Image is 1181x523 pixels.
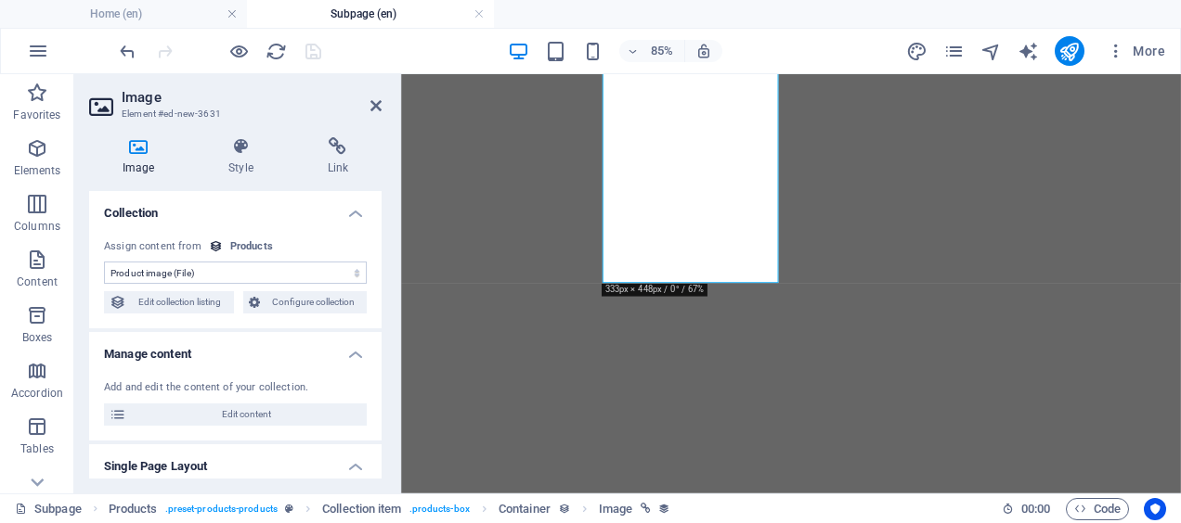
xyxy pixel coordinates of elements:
span: Click to select. Double-click to edit [109,498,158,520]
i: Reload page [266,41,287,62]
i: Pages (Ctrl+Alt+S) [943,41,965,62]
div: Add and edit the content of your collection. [104,380,367,396]
button: Configure collection [243,291,368,313]
button: Edit content [104,403,367,426]
h4: Collection [89,191,382,224]
span: Configure collection [266,291,362,313]
span: More [1107,42,1165,60]
p: Boxes [22,330,53,345]
span: . preset-products-products [165,498,278,520]
h6: Session time [1002,498,1051,520]
span: Code [1074,498,1121,520]
i: This element is a customizable preset [285,504,293,514]
div: Assign content from [104,239,201,255]
button: navigator [980,40,1003,62]
p: Elements [14,163,61,178]
i: This element can be bound to a collection field [558,503,570,515]
i: Design (Ctrl+Alt+Y) [906,41,928,62]
nav: breadcrumb [109,498,670,520]
button: undo [116,40,138,62]
button: Edit collection listing [104,291,234,313]
span: Click to select. Double-click to edit [599,498,632,520]
button: text_generator [1018,40,1040,62]
div: Products [230,239,273,255]
p: Content [17,274,58,289]
span: 00 00 [1021,498,1050,520]
a: Click to cancel selection. Double-click to open Pages [15,498,82,520]
button: More [1099,36,1173,66]
i: Publish [1058,41,1080,62]
p: Favorites [13,108,60,122]
i: Undo: Change link (Ctrl+Z) [117,41,138,62]
span: : [1034,502,1037,516]
p: Columns [14,219,60,234]
h3: Element #ed-new-3631 [122,106,344,122]
button: pages [943,40,966,62]
p: Accordion [11,386,63,401]
h4: Image [89,137,195,176]
i: This element is linked [641,504,651,514]
button: design [906,40,928,62]
p: Tables [20,441,54,456]
h4: Link [294,137,382,176]
h4: Manage content [89,332,382,365]
span: Edit content [132,403,361,426]
button: 85% [619,40,685,62]
h4: Subpage (en) [247,4,494,24]
h6: 85% [647,40,677,62]
span: Click to select. Double-click to edit [499,498,551,520]
span: . products-box [409,498,470,520]
span: Edit collection listing [132,291,228,313]
h4: Style [195,137,293,176]
span: Click to select. Double-click to edit [322,498,401,520]
button: Code [1066,498,1129,520]
i: This element is bound to a collection [658,503,670,515]
button: publish [1055,36,1084,66]
i: AI Writer [1018,41,1039,62]
h4: Single Page Layout [89,444,382,478]
button: Usercentrics [1144,498,1166,520]
button: reload [265,40,287,62]
i: Navigator [980,41,1002,62]
h2: Image [122,89,382,106]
